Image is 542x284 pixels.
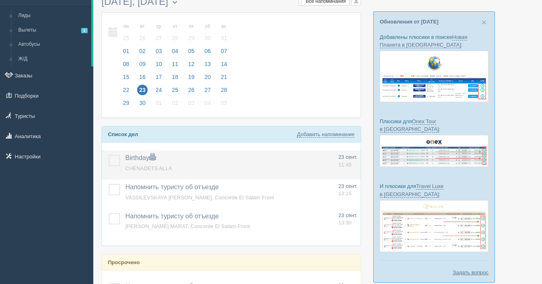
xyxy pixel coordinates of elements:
[151,60,166,73] a: 10
[202,46,213,56] span: 06
[118,60,134,73] a: 08
[137,33,148,43] span: 26
[338,154,357,169] a: 23 сент. 11:45
[15,9,91,23] a: Лиды
[137,72,148,82] span: 16
[125,184,219,190] a: Напомнить туристу об отъезде
[118,98,134,111] a: 29
[125,223,250,229] a: [PERSON_NAME] MARAT, Concorde El Salam Front
[338,212,357,227] a: 23 сент. 13:30
[118,19,134,47] a: пн 25
[184,85,199,98] a: 26
[338,183,357,189] span: 23 сент.
[121,33,131,43] span: 25
[170,33,181,43] span: 28
[151,73,166,85] a: 17
[338,220,352,226] span: 13:30
[380,51,488,102] img: new-planet-%D0%BF%D1%96%D0%B4%D0%B1%D1%96%D1%80%D0%BA%D0%B0-%D1%81%D1%80%D0%BC-%D0%B4%D0%BB%D1%8F...
[186,85,197,95] span: 26
[219,98,229,108] span: 05
[202,59,213,69] span: 13
[202,33,213,43] span: 30
[216,85,230,98] a: 28
[168,47,183,60] a: 04
[200,98,215,111] a: 04
[380,117,488,133] p: Плюсики для :
[200,85,215,98] a: 27
[121,46,131,56] span: 01
[170,23,181,30] small: чт
[118,85,134,98] a: 22
[216,73,230,85] a: 21
[137,59,148,69] span: 09
[170,59,181,69] span: 11
[338,212,357,218] span: 23 сент.
[216,47,230,60] a: 07
[297,131,355,138] a: Добавить напоминание
[200,60,215,73] a: 13
[137,23,148,30] small: вт
[482,17,486,27] span: ×
[219,85,229,95] span: 28
[81,28,88,33] span: 2
[186,72,197,82] span: 19
[186,98,197,108] span: 03
[137,98,148,108] span: 30
[380,33,488,49] p: Добавлены плюсики в поиске :
[121,72,131,82] span: 15
[168,85,183,98] a: 25
[202,85,213,95] span: 27
[151,98,166,111] a: 01
[338,162,352,168] span: 11:45
[202,23,213,30] small: сб
[186,23,197,30] small: пт
[153,23,164,30] small: ср
[153,59,164,69] span: 10
[153,33,164,43] span: 27
[15,37,91,52] a: Автобусы
[137,46,148,56] span: 02
[219,59,229,69] span: 14
[118,47,134,60] a: 01
[202,72,213,82] span: 20
[380,182,488,198] p: И плюсики для :
[121,59,131,69] span: 08
[216,98,230,111] a: 05
[153,98,164,108] span: 01
[170,72,181,82] span: 18
[184,47,199,60] a: 05
[151,19,166,47] a: ср 27
[168,60,183,73] a: 11
[338,154,357,160] span: 23 сент.
[200,47,215,60] a: 06
[135,85,150,98] a: 23
[108,259,140,265] b: Просрочено
[170,46,181,56] span: 04
[186,46,197,56] span: 05
[380,200,488,252] img: travel-luxe-%D0%BF%D0%BE%D0%B4%D0%B1%D0%BE%D1%80%D0%BA%D0%B0-%D1%81%D1%80%D0%BC-%D0%B4%D0%BB%D1%8...
[216,19,230,47] a: вс 31
[137,85,148,95] span: 23
[184,73,199,85] a: 19
[380,135,488,167] img: onex-tour-proposal-crm-for-travel-agency.png
[121,98,131,108] span: 29
[125,154,156,161] a: Birthday
[200,73,215,85] a: 20
[125,213,219,220] span: Напомнить туристу об отъезде
[135,73,150,85] a: 16
[125,194,274,201] a: VASSILEVSKAYA [PERSON_NAME], Concorde El Salam Front
[135,98,150,111] a: 30
[482,18,486,26] button: Close
[135,60,150,73] a: 09
[170,85,181,95] span: 25
[200,19,215,47] a: сб 30
[219,33,229,43] span: 31
[338,190,352,196] span: 13:15
[151,47,166,60] a: 03
[125,165,172,171] a: CHENADETS ALLA
[153,46,164,56] span: 03
[121,23,131,30] small: пн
